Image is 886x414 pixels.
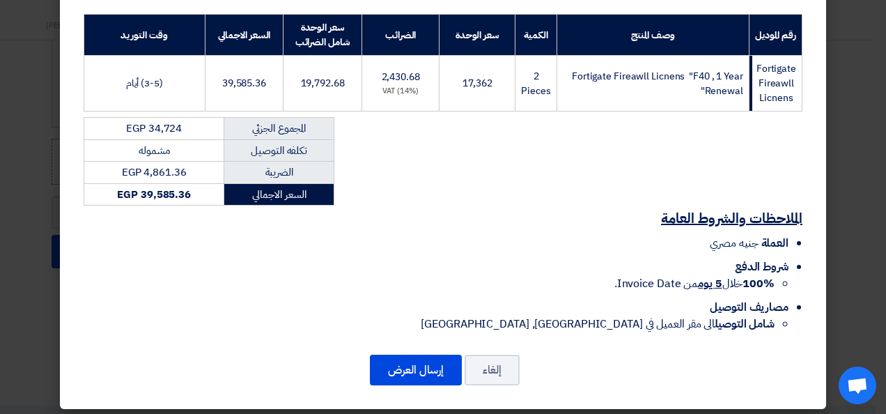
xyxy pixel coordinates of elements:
[224,118,334,140] td: المجموع الجزئي
[743,275,775,292] strong: 100%
[710,235,758,252] span: جنيه مصري
[126,76,163,91] span: (3-5) أيام
[698,275,722,292] u: 5 يوم
[382,70,420,84] span: 2,430.68
[440,15,515,56] th: سعر الوحدة
[224,162,334,184] td: الضريبة
[117,187,191,202] strong: EGP 39,585.36
[614,275,775,292] span: خلال من Invoice Date.
[521,69,550,98] span: 2 Pieces
[749,15,802,56] th: رقم الموديل
[224,139,334,162] td: تكلفه التوصيل
[557,15,749,56] th: وصف المنتج
[761,235,788,252] span: العملة
[139,143,169,158] span: مشموله
[710,299,788,316] span: مصاريف التوصيل
[362,15,440,56] th: الضرائب
[84,118,224,140] td: EGP 34,724
[84,316,775,332] li: الى مقر العميل في [GEOGRAPHIC_DATA], [GEOGRAPHIC_DATA]
[463,76,492,91] span: 17,362
[715,316,775,332] strong: شامل التوصيل
[122,164,187,180] span: EGP 4,861.36
[572,69,743,98] span: Fortigate Fireawll Licnens "F40 , 1 Year Renewal"
[301,76,345,91] span: 19,792.68
[368,86,433,98] div: (14%) VAT
[839,367,876,404] div: Open chat
[465,355,520,385] button: إلغاء
[222,76,266,91] span: 39,585.36
[205,15,283,56] th: السعر الاجمالي
[749,56,802,112] td: Fortigate Fireawll Licnens
[735,259,788,275] span: شروط الدفع
[515,15,557,56] th: الكمية
[661,208,802,229] u: الملاحظات والشروط العامة
[224,183,334,206] td: السعر الاجمالي
[283,15,362,56] th: سعر الوحدة شامل الضرائب
[84,15,205,56] th: وقت التوريد
[370,355,462,385] button: إرسال العرض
